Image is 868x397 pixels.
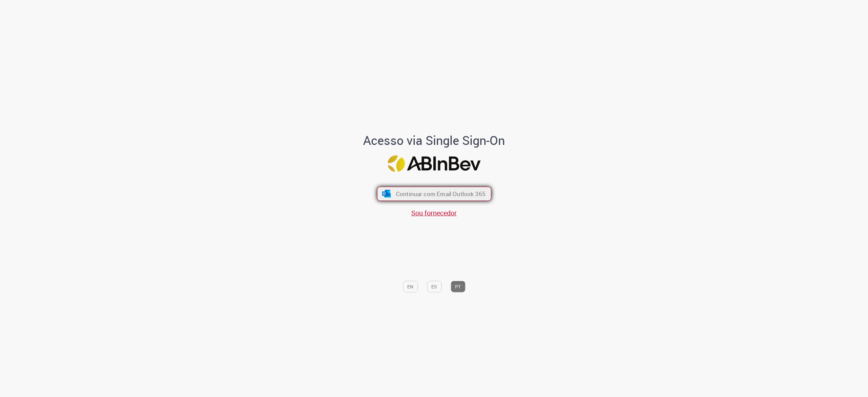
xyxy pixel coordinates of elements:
[396,190,485,198] span: Continuar com Email Outlook 365
[451,281,465,292] button: PT
[340,134,528,147] h1: Acesso via Single Sign-On
[388,155,480,172] img: Logo ABInBev
[411,208,457,217] a: Sou fornecedor
[381,190,391,197] img: ícone Azure/Microsoft 360
[403,281,418,292] button: EN
[377,187,491,201] button: ícone Azure/Microsoft 360 Continuar com Email Outlook 365
[427,281,441,292] button: ES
